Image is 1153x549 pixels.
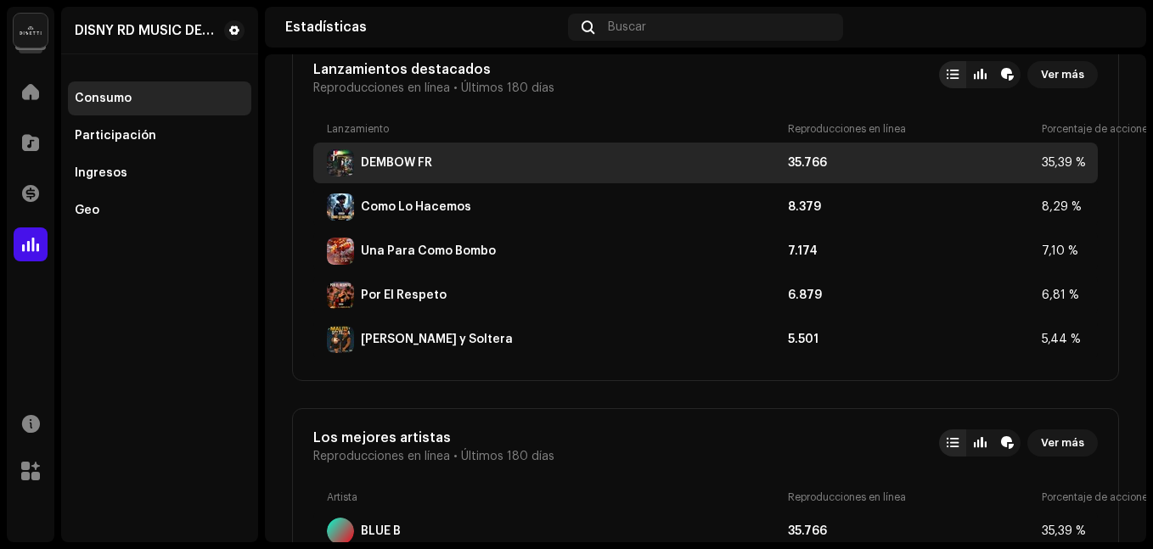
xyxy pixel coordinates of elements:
[327,149,354,176] img: 9EB4234B-A760-44D8-AC96-D593249F40F0
[75,129,156,143] div: Participación
[68,81,251,115] re-m-nav-item: Consumo
[361,289,447,302] div: Por El Respeto
[788,156,1035,170] div: 35.766
[361,200,471,214] div: Como Lo Hacemos
[313,429,554,446] div: Los mejores artistas
[327,490,781,504] div: Artista
[1027,429,1098,457] button: Ver más
[285,20,561,34] div: Estadísticas
[327,193,354,221] img: C5E2445B-5023-46BD-A749-8850E64E651A
[1042,333,1084,346] div: 5,44 %
[1042,490,1084,504] div: Porcentaje de acciones
[788,289,1035,302] div: 6.879
[608,20,646,34] span: Buscar
[1042,289,1084,302] div: 6,81 %
[453,81,458,95] span: •
[1042,156,1084,170] div: 35,39 %
[788,490,1035,504] div: Reproducciones en línea
[1027,61,1098,88] button: Ver más
[75,24,217,37] div: DISNY RD MUSIC DEVELOPMENT
[68,119,251,153] re-m-nav-item: Participación
[1099,14,1126,41] img: df292a81-33c9-48cd-9856-ee88af5cfc11
[313,450,450,463] span: Reproducciones en línea
[1042,244,1084,258] div: 7,10 %
[461,81,554,95] span: Últimos 180 días
[313,81,450,95] span: Reproducciones en línea
[1042,122,1084,136] div: Porcentaje de acciones
[75,92,132,105] div: Consumo
[68,156,251,190] re-m-nav-item: Ingresos
[361,333,513,346] div: Malito y Soltera
[75,166,127,180] div: Ingresos
[327,122,781,136] div: Lanzamiento
[788,524,1035,538] div: 35.766
[453,450,458,463] span: •
[1041,58,1084,92] span: Ver más
[1041,426,1084,460] span: Ver más
[788,333,1035,346] div: 5.501
[361,524,401,538] div: BLUE B
[788,122,1035,136] div: Reproducciones en línea
[313,61,554,78] div: Lanzamientos destacados
[14,14,48,48] img: 02a7c2d3-3c89-4098-b12f-2ff2945c95ee
[327,282,354,309] img: 68F98333-C5C6-4934-95F0-B8180B1BEC04
[361,244,496,258] div: Una Para Como Bombo
[1042,200,1084,214] div: 8,29 %
[327,238,354,265] img: 7908D5C4-70A9-4218-80AA-7BA18A83F4E4
[75,204,99,217] div: Geo
[1042,524,1084,538] div: 35,39 %
[361,156,432,170] div: DEMBOW FR
[461,450,554,463] span: Últimos 180 días
[788,200,1035,214] div: 8.379
[788,244,1035,258] div: 7.174
[68,193,251,227] re-m-nav-item: Geo
[327,326,354,353] img: 484CCD0D-38B0-40DF-9715-BA31A2972E49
